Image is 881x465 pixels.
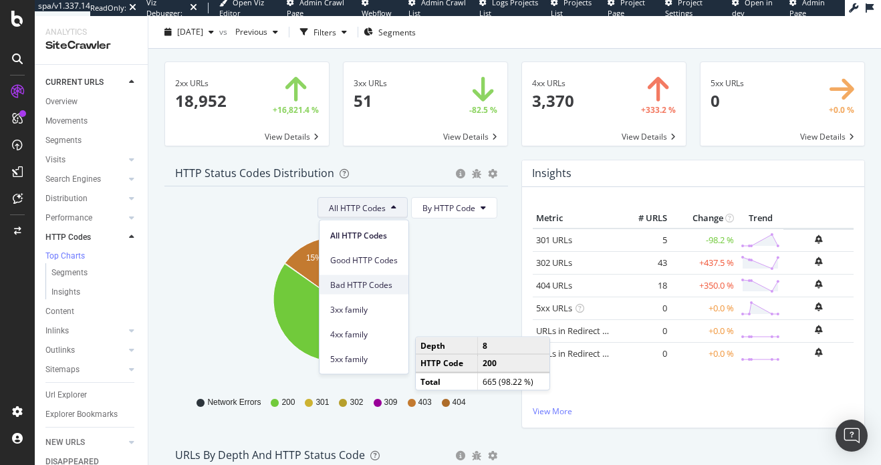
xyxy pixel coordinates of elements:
button: By HTTP Code [411,197,497,218]
button: [DATE] [159,21,219,43]
td: 0 [617,342,670,365]
td: +0.0 % [670,342,737,365]
span: All HTTP Codes [329,202,386,214]
a: HTTP Codes [45,230,125,245]
div: bug [472,451,481,460]
div: Segments [45,134,82,148]
a: URLs in Redirect Chain [536,347,625,359]
h4: Insights [532,164,572,182]
a: Top Charts [45,250,138,263]
td: +0.0 % [670,297,737,319]
td: +437.5 % [670,251,737,274]
th: Trend [737,208,783,228]
span: Webflow [362,8,392,18]
span: 309 [384,397,398,408]
div: HTTP Codes [45,230,91,245]
a: Search Engines [45,172,125,186]
span: 5xx family [330,353,398,365]
td: Depth [416,337,478,355]
th: Change [670,208,737,228]
div: Movements [45,114,88,128]
text: 15% [306,254,322,263]
span: 200 [281,397,295,408]
a: Sitemaps [45,363,125,377]
span: By HTTP Code [422,202,475,214]
button: Filters [295,21,352,43]
td: 200 [478,354,549,372]
div: ReadOnly: [90,3,126,13]
div: Url Explorer [45,388,87,402]
div: Explorer Bookmarks [45,408,118,422]
td: -98.2 % [670,228,737,252]
a: Content [45,305,138,319]
a: Visits [45,153,125,167]
div: Open Intercom Messenger [836,420,868,452]
a: Performance [45,211,125,225]
td: HTTP Code [416,354,478,372]
span: Good HTTP Codes [330,254,398,266]
a: URLs in Redirect Loop [536,325,623,337]
div: Insights [51,285,80,299]
th: # URLS [617,208,670,228]
button: Segments [364,21,416,43]
span: 4xx family [330,328,398,340]
th: Metric [533,208,617,228]
div: gear [488,169,497,178]
div: CURRENT URLS [45,75,104,90]
div: bell-plus [815,235,822,244]
div: Sitemaps [45,363,80,377]
td: Total [416,372,478,390]
div: Search Engines [45,172,101,186]
td: +350.0 % [670,274,737,297]
a: 301 URLs [536,234,572,246]
span: 404 [453,397,466,408]
span: 301 [316,397,329,408]
div: SiteCrawler [45,38,137,53]
div: bell-plus [815,303,822,311]
td: 665 (98.22 %) [478,372,549,390]
td: 18 [617,274,670,297]
div: Analytics [45,27,137,38]
a: View More [533,406,854,417]
a: 5xx URLs [536,302,572,314]
div: circle-info [456,451,465,460]
div: Visits [45,153,66,167]
div: Distribution [45,192,88,206]
a: Outlinks [45,343,125,357]
div: bell-plus [815,257,822,266]
a: Url Explorer [45,388,138,402]
button: Previous [230,21,283,43]
a: Segments [45,134,138,148]
div: bell-plus [815,348,822,357]
div: URLs by Depth and HTTP Status Code [175,448,365,462]
span: Network Errors [207,397,261,408]
a: Insights [51,285,138,299]
a: Explorer Bookmarks [45,408,138,422]
a: Overview [45,95,138,109]
a: 404 URLs [536,279,572,291]
div: Overview [45,95,78,109]
a: 302 URLs [536,257,572,269]
span: 3xx family [330,303,398,315]
td: 5 [617,228,670,252]
td: 0 [617,319,670,342]
td: 43 [617,251,670,274]
div: Filters [313,26,336,37]
div: Content [45,305,74,319]
svg: A chart. [175,229,496,384]
div: NEW URLS [45,436,85,450]
span: vs [219,26,230,37]
a: Movements [45,114,138,128]
a: Inlinks [45,324,125,338]
div: Segments [51,266,88,280]
span: 2025 Sep. 4th [177,26,203,37]
span: 403 [418,397,432,408]
a: Distribution [45,192,125,206]
div: bug [472,169,481,178]
div: circle-info [456,169,465,178]
a: CURRENT URLS [45,75,125,90]
span: All HTTP Codes [330,229,398,241]
a: Segments [51,266,138,280]
td: 0 [617,297,670,319]
div: gear [488,451,497,460]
